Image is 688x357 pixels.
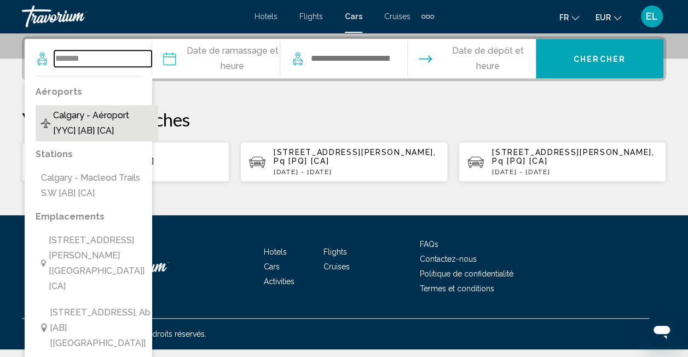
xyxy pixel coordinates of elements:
[420,269,513,278] a: Politique de confidentialité
[492,168,657,176] p: [DATE] - [DATE]
[163,39,280,78] button: Pickup date
[299,12,323,21] a: Flights
[53,108,153,139] span: Calgary - Aéroport [YYC] [AB] [CA]
[420,255,477,263] a: Contactez-nous
[596,13,611,22] span: EUR
[240,141,448,182] button: [STREET_ADDRESS][PERSON_NAME], Pq [PQ] [CA][DATE] - [DATE]
[638,5,666,28] button: User Menu
[384,12,411,21] a: Cruises
[345,12,362,21] a: Cars
[323,262,350,271] a: Cruises
[22,141,229,182] button: [STREET_ADDRESS] [[GEOGRAPHIC_DATA]][DATE] - [DATE]
[22,5,244,27] a: Travorium
[574,55,626,64] span: Chercher
[264,262,280,271] a: Cars
[264,277,294,286] a: Activities
[264,247,287,256] a: Hotels
[536,39,663,78] button: Chercher
[459,141,666,182] button: [STREET_ADDRESS][PERSON_NAME], Pq [PQ] [CA][DATE] - [DATE]
[255,12,277,21] a: Hotels
[492,148,654,165] span: [STREET_ADDRESS][PERSON_NAME], Pq [PQ] [CA]
[440,43,535,74] span: Date de dépôt et heure
[22,108,666,130] p: Your Recent Searches
[36,147,158,162] p: Stations
[36,209,158,224] p: Emplacements
[323,247,347,256] a: Flights
[646,11,658,22] span: EL
[36,105,158,141] button: Calgary - Aéroport [YYC] [AB] [CA]
[36,84,158,100] p: Aéroports
[559,13,569,22] span: fr
[36,230,158,297] button: [STREET_ADDRESS][PERSON_NAME] [[GEOGRAPHIC_DATA]] [CA]
[36,302,158,354] button: [STREET_ADDRESS], Ab [AB] [[GEOGRAPHIC_DATA]]
[644,313,679,348] iframe: Bouton de lancement de la fenêtre de messagerie
[274,168,439,176] p: [DATE] - [DATE]
[420,284,494,293] a: Termes et conditions
[104,250,213,283] a: Travorium
[421,8,434,25] button: Extra navigation items
[25,39,663,78] div: Search widget
[50,305,153,351] span: [STREET_ADDRESS], Ab [AB] [[GEOGRAPHIC_DATA]]
[419,39,535,78] button: Drop-off date
[559,9,579,25] button: Change language
[596,9,621,25] button: Change currency
[36,168,158,204] button: Calgary - Macleod Trails S.W [AB] [CA]
[49,233,153,294] span: [STREET_ADDRESS][PERSON_NAME] [[GEOGRAPHIC_DATA]] [CA]
[420,240,438,249] a: FAQs
[274,148,436,165] span: [STREET_ADDRESS][PERSON_NAME], Pq [PQ] [CA]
